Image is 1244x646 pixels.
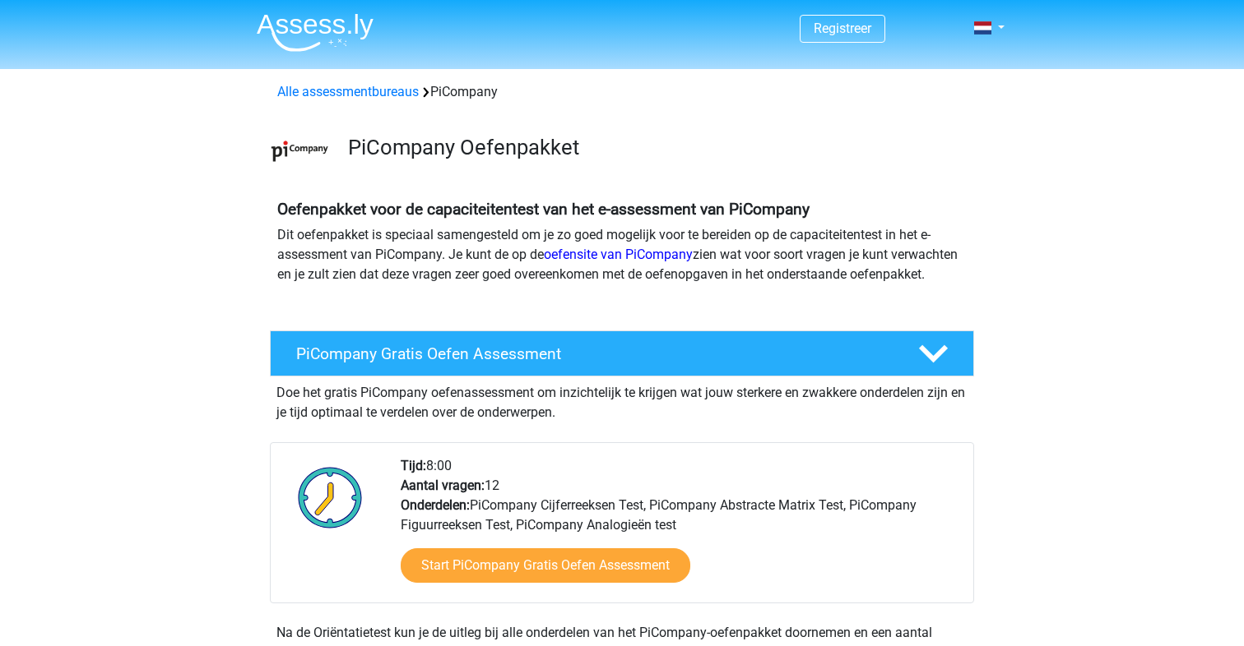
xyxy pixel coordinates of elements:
[544,247,693,262] a: oefensite van PiCompany
[814,21,871,36] a: Registreer
[296,344,892,363] h4: PiCompany Gratis Oefen Assessment
[270,376,974,422] div: Doe het gratis PiCompany oefenassessment om inzichtelijk te krijgen wat jouw sterkere en zwakkere...
[401,458,426,473] b: Tijd:
[289,456,372,538] img: Klok
[277,225,967,284] p: Dit oefenpakket is speciaal samengesteld om je zo goed mogelijk voor te bereiden op de capaciteit...
[263,330,981,376] a: PiCompany Gratis Oefen Assessment
[271,82,973,102] div: PiCompany
[277,84,419,99] a: Alle assessmentbureaus
[348,135,961,160] h3: PiCompany Oefenpakket
[277,200,810,219] b: Oefenpakket voor de capaciteitentest van het e-assessment van PiCompany
[257,13,374,52] img: Assessly
[388,456,972,602] div: 8:00 12 PiCompany Cijferreeksen Test, PiCompany Abstracte Matrix Test, PiCompany Figuurreeksen Te...
[401,548,690,583] a: Start PiCompany Gratis Oefen Assessment
[401,478,485,493] b: Aantal vragen:
[271,122,329,180] img: picompany.png
[401,497,470,513] b: Onderdelen:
